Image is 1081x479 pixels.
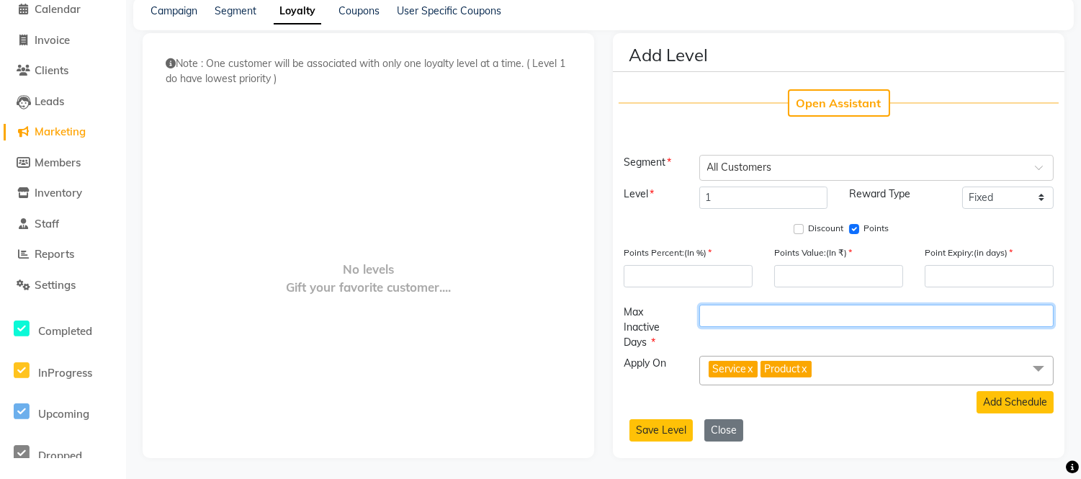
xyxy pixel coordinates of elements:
button: Close [704,419,743,442]
label: Points Value:(In ₹) [774,246,852,259]
span: Marketing [35,125,86,138]
a: Leads [4,94,122,110]
a: Clients [4,63,122,79]
label: Points Percent:(In %) [624,246,712,259]
span: Reports [35,247,74,261]
label: Points [864,222,889,235]
span: Members [35,156,81,169]
span: Settings [35,278,76,292]
a: Reports [4,246,122,263]
label: Point Expiry:(in days) [925,246,1013,259]
a: Staff [4,216,122,233]
span: Open Assistant [797,96,882,110]
a: Members [4,155,122,171]
span: Clients [35,63,68,77]
a: x [747,362,753,375]
span: Calendar [35,2,81,16]
span: Upcoming [38,407,89,421]
span: Invoice [35,33,70,47]
a: Marketing [4,124,122,140]
span: Gift your favorite customer.... [286,278,451,296]
a: User Specific Coupons [397,4,501,17]
button: Save Level [629,419,693,442]
div: Segment [613,155,688,181]
p: Note : One customer will be associated with only one loyalty level at a time. ( Level 1 do have l... [166,56,571,86]
span: Inventory [35,186,82,200]
span: Completed [38,324,92,338]
a: Campaign [151,4,197,17]
a: Calendar [4,1,122,18]
span: Service [713,362,747,375]
span: No levels [343,260,394,278]
span: Product [765,362,801,375]
a: Settings [4,277,122,294]
a: Inventory [4,185,122,202]
a: x [801,362,807,375]
span: Leads [35,94,64,108]
div: Max Inactive Days [613,305,688,350]
div: Level [613,187,688,209]
div: Apply On [613,356,688,385]
a: Coupons [338,4,380,17]
button: Open Assistant [788,89,890,117]
span: InProgress [38,366,92,380]
span: Dropped [38,449,82,462]
label: Discount [809,222,844,235]
a: Invoice [4,32,122,49]
div: Reward Type [839,187,952,209]
span: Staff [35,217,59,230]
a: Segment [215,4,256,17]
button: Add Schedule [977,391,1054,413]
